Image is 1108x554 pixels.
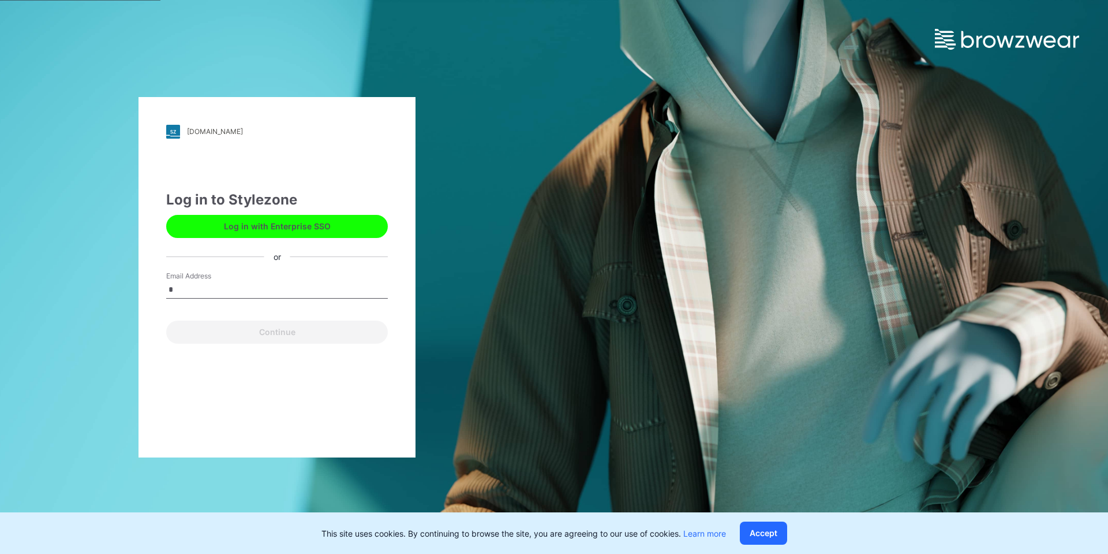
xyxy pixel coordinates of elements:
label: Email Address [166,271,247,281]
div: or [264,251,290,263]
img: stylezone-logo.562084cfcfab977791bfbf7441f1a819.svg [166,125,180,139]
p: This site uses cookies. By continuing to browse the site, you are agreeing to our use of cookies. [321,527,726,540]
button: Accept [740,522,787,545]
a: Learn more [683,529,726,538]
img: browzwear-logo.e42bd6dac1945053ebaf764b6aa21510.svg [935,29,1079,50]
div: Log in to Stylezone [166,189,388,210]
div: [DOMAIN_NAME] [187,127,243,136]
button: Log in with Enterprise SSO [166,215,388,238]
a: [DOMAIN_NAME] [166,125,388,139]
